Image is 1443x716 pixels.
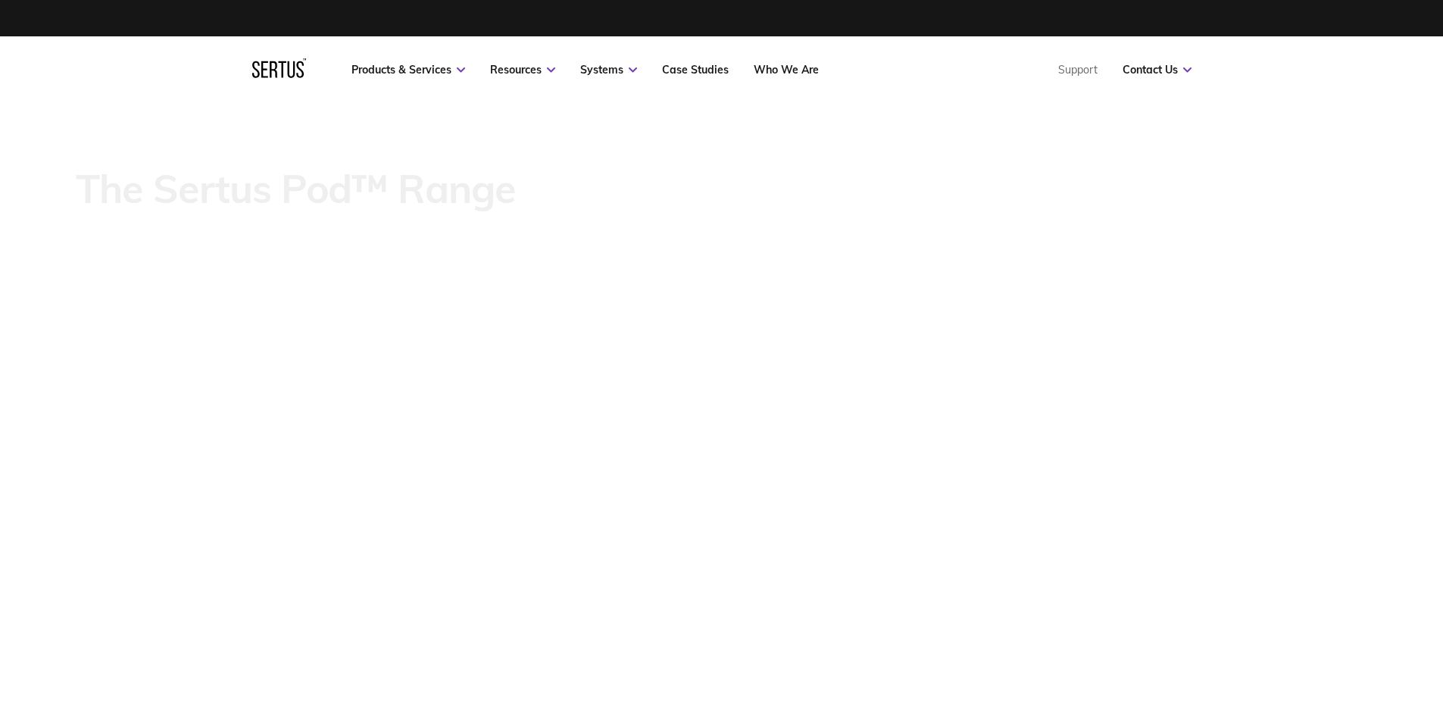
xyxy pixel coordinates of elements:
iframe: Chat Widget [1170,540,1443,716]
a: Who We Are [754,63,819,77]
a: Contact Us [1123,63,1192,77]
p: The Sertus Pod™ Range [76,167,516,210]
a: Products & Services [351,63,465,77]
a: Case Studies [662,63,729,77]
a: Resources [490,63,555,77]
a: Support [1058,63,1098,77]
a: Systems [580,63,637,77]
